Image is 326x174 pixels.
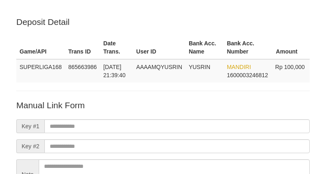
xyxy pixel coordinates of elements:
span: Rp 100,000 [275,64,304,70]
td: SUPERLIGA168 [16,59,65,83]
span: MANDIRI [227,64,251,70]
span: [DATE] 21:39:40 [104,64,126,78]
p: Deposit Detail [16,16,310,28]
span: AAAAMQYUSRIN [136,64,182,70]
span: Key #2 [16,139,44,153]
th: Trans ID [65,36,100,59]
p: Manual Link Form [16,99,310,111]
span: YUSRIN [189,64,210,70]
span: Key #1 [16,119,44,133]
th: Bank Acc. Number [224,36,272,59]
span: Copy 1600003246812 to clipboard [227,72,268,78]
th: Bank Acc. Name [185,36,224,59]
th: Game/API [16,36,65,59]
th: Amount [272,36,310,59]
td: 865663986 [65,59,100,83]
th: User ID [133,36,185,59]
th: Date Trans. [100,36,133,59]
